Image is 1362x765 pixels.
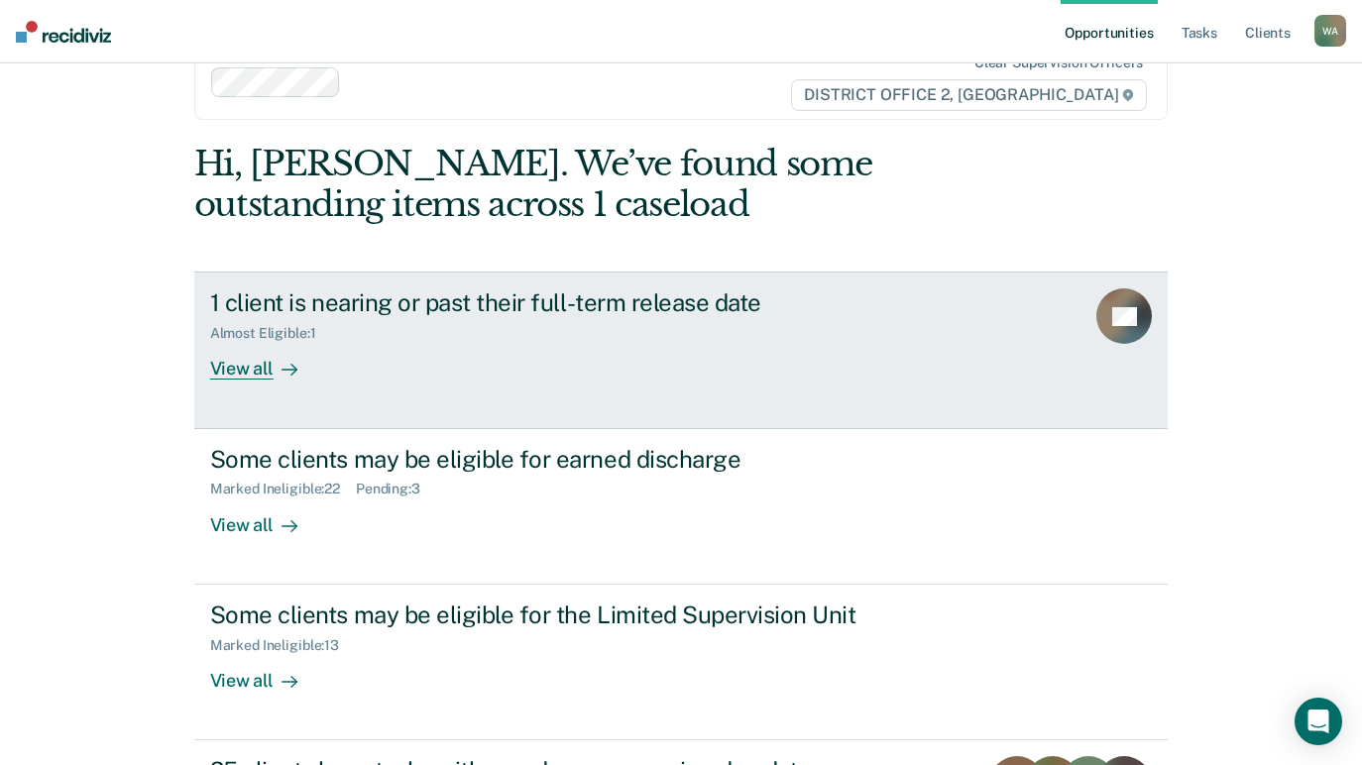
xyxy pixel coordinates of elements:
[1314,15,1346,47] div: W A
[210,497,321,536] div: View all
[194,272,1169,428] a: 1 client is nearing or past their full-term release dateAlmost Eligible:1View all
[1314,15,1346,47] button: WA
[210,325,332,342] div: Almost Eligible : 1
[16,21,111,43] img: Recidiviz
[210,601,906,629] div: Some clients may be eligible for the Limited Supervision Unit
[194,585,1169,740] a: Some clients may be eligible for the Limited Supervision UnitMarked Ineligible:13View all
[194,144,973,225] div: Hi, [PERSON_NAME]. We’ve found some outstanding items across 1 caseload
[791,79,1147,111] span: DISTRICT OFFICE 2, [GEOGRAPHIC_DATA]
[210,445,906,474] div: Some clients may be eligible for earned discharge
[210,288,906,317] div: 1 client is nearing or past their full-term release date
[356,481,436,497] div: Pending : 3
[210,653,321,692] div: View all
[210,481,356,497] div: Marked Ineligible : 22
[194,429,1169,585] a: Some clients may be eligible for earned dischargeMarked Ineligible:22Pending:3View all
[210,637,355,654] div: Marked Ineligible : 13
[210,342,321,381] div: View all
[1295,698,1342,745] div: Open Intercom Messenger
